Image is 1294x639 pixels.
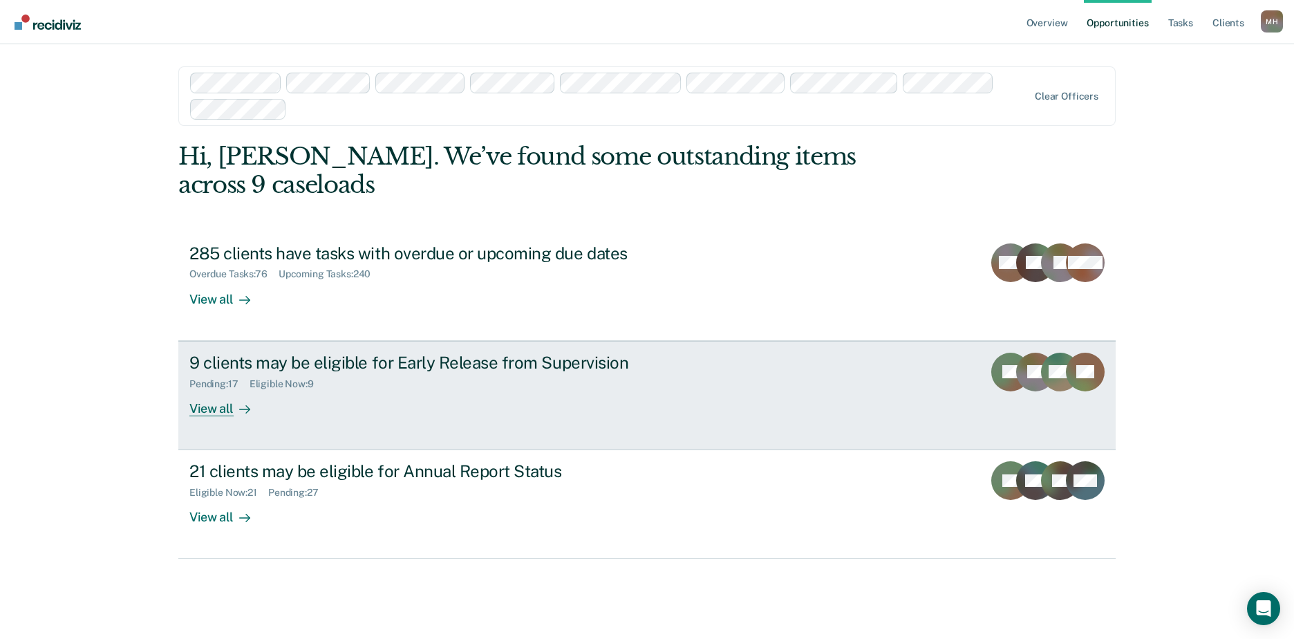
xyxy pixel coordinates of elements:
div: View all [189,280,267,307]
div: Eligible Now : 21 [189,487,268,499]
div: Hi, [PERSON_NAME]. We’ve found some outstanding items across 9 caseloads [178,142,928,199]
div: 285 clients have tasks with overdue or upcoming due dates [189,243,675,263]
div: Eligible Now : 9 [250,378,325,390]
a: 21 clients may be eligible for Annual Report StatusEligible Now:21Pending:27View all [178,450,1116,559]
a: 9 clients may be eligible for Early Release from SupervisionPending:17Eligible Now:9View all [178,341,1116,450]
div: View all [189,499,267,526]
div: View all [189,389,267,416]
img: Recidiviz [15,15,81,30]
div: Overdue Tasks : 76 [189,268,279,280]
a: 285 clients have tasks with overdue or upcoming due datesOverdue Tasks:76Upcoming Tasks:240View all [178,232,1116,341]
div: Pending : 27 [268,487,330,499]
div: Pending : 17 [189,378,250,390]
div: Open Intercom Messenger [1247,592,1280,625]
div: 9 clients may be eligible for Early Release from Supervision [189,353,675,373]
div: Upcoming Tasks : 240 [279,268,382,280]
div: 21 clients may be eligible for Annual Report Status [189,461,675,481]
button: Profile dropdown button [1261,10,1283,33]
div: Clear officers [1035,91,1098,102]
div: M H [1261,10,1283,33]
